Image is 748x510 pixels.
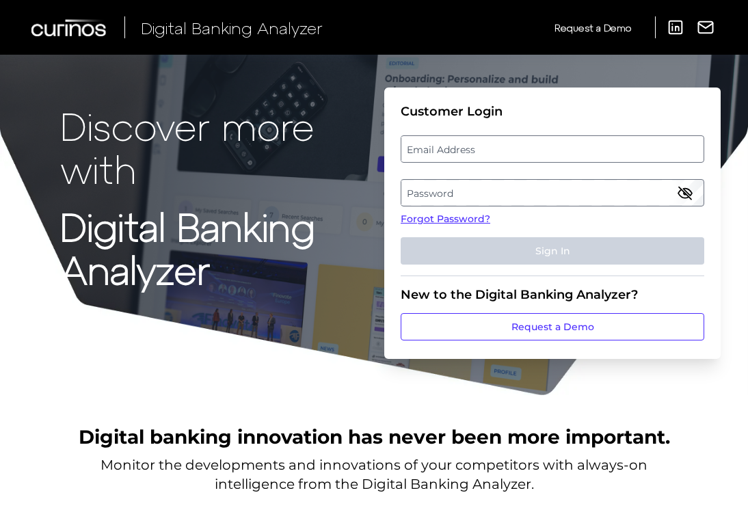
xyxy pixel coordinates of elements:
button: Sign In [401,237,704,265]
p: Monitor the developments and innovations of your competitors with always-on intelligence from the... [101,455,647,494]
p: Discover more with [60,104,379,191]
span: Digital Banking Analyzer [141,18,323,38]
img: Curinos [31,19,108,36]
label: Email Address [401,137,703,161]
div: Customer Login [401,104,704,119]
strong: Digital Banking Analyzer [60,203,315,292]
a: Request a Demo [555,16,631,39]
div: New to the Digital Banking Analyzer? [401,287,704,302]
label: Password [401,180,703,205]
h2: Digital banking innovation has never been more important. [79,424,670,450]
a: Forgot Password? [401,212,704,226]
span: Request a Demo [555,22,631,33]
a: Request a Demo [401,313,704,340]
